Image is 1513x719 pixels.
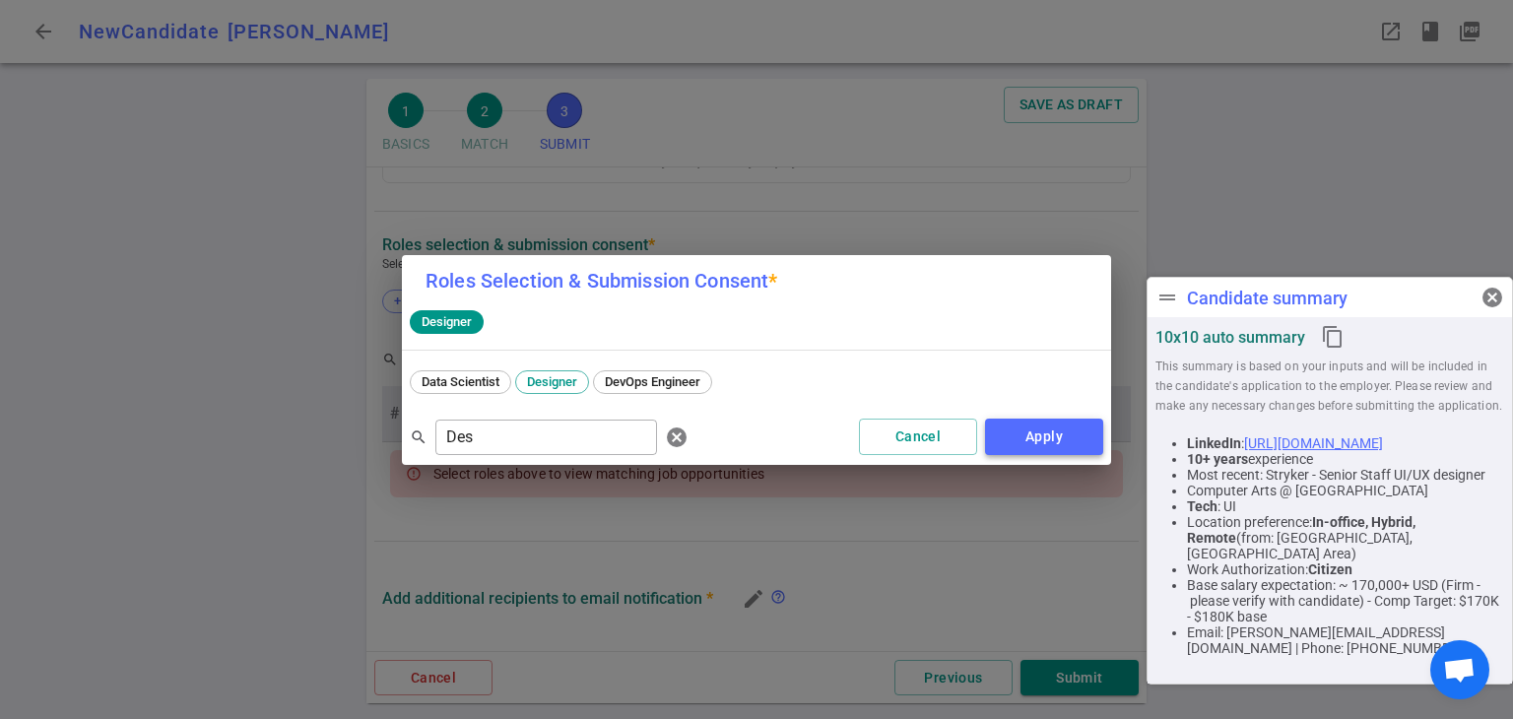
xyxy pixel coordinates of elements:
[520,374,584,389] span: Designer
[426,269,778,293] label: Roles Selection & Submission Consent
[859,419,977,455] button: Cancel
[415,374,506,389] span: Data Scientist
[414,314,480,329] span: Designer
[1430,640,1489,699] div: Open chat
[985,419,1103,455] button: Apply
[410,428,428,446] span: search
[598,374,707,389] span: DevOps Engineer
[665,425,689,449] span: cancel
[435,422,657,453] input: Separate search terms by comma or space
